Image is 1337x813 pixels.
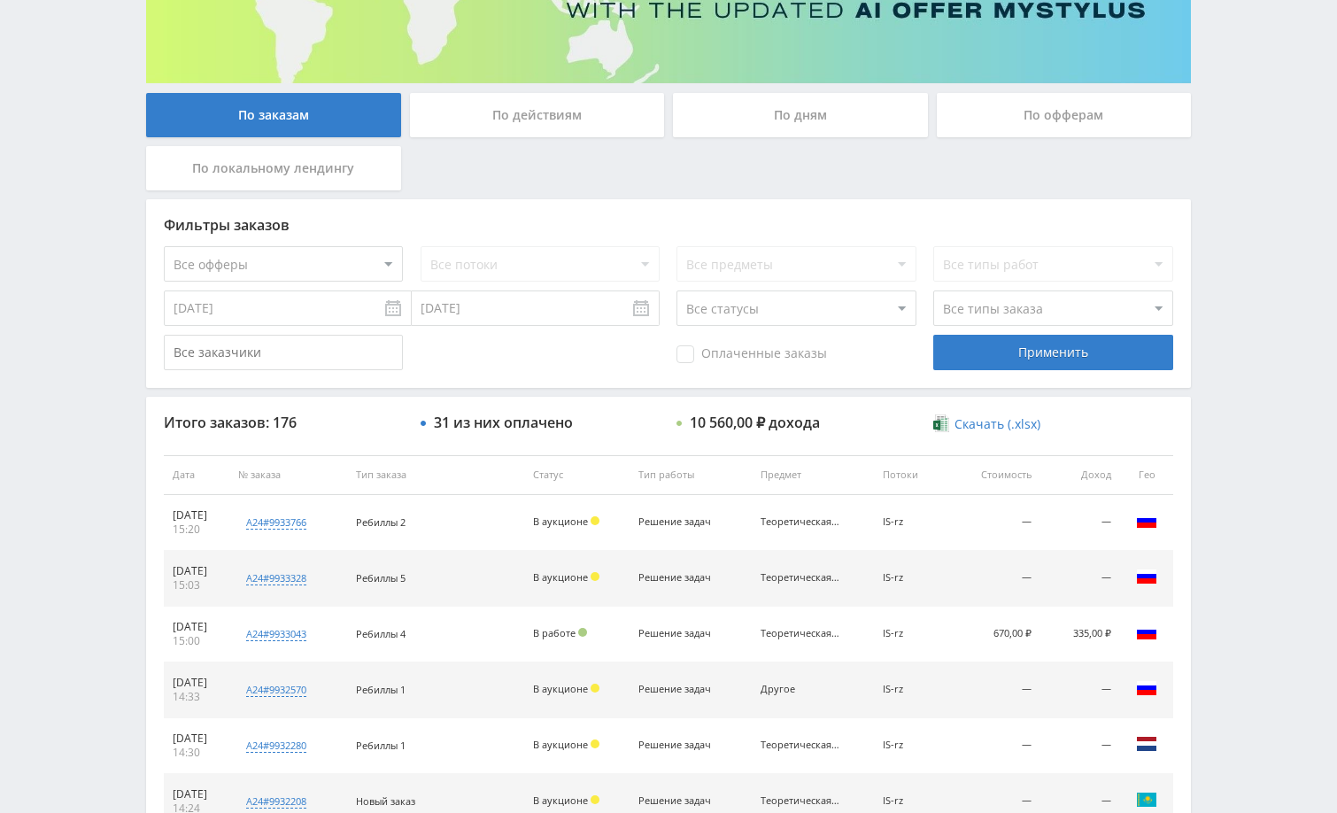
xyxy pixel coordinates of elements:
div: Решение задач [638,516,718,528]
div: a24#9933766 [246,515,306,530]
td: 670,00 ₽ [954,607,1040,662]
img: nld.png [1136,733,1157,755]
img: kaz.png [1136,789,1157,810]
div: [DATE] [173,508,220,523]
span: Холд [591,795,599,804]
div: Теоретическая механика [761,516,840,528]
th: № заказа [229,455,347,495]
div: 10 560,00 ₽ дохода [690,414,820,430]
th: Доход [1040,455,1120,495]
span: Ребиллы 4 [356,627,406,640]
td: — [954,495,1040,551]
div: По действиям [410,93,665,137]
div: Решение задач [638,572,718,584]
span: В аукционе [533,794,588,807]
td: — [954,718,1040,774]
span: Ребиллы 5 [356,571,406,585]
div: Теоретическая механика [761,572,840,584]
td: — [1040,718,1120,774]
div: IS-rz [883,795,947,807]
div: По офферам [937,93,1192,137]
th: Стоимость [954,455,1040,495]
div: IS-rz [883,684,947,695]
input: Все заказчики [164,335,403,370]
span: Ребиллы 1 [356,739,406,752]
span: В аукционе [533,738,588,751]
span: Холд [591,739,599,748]
div: 15:20 [173,523,220,537]
th: Предмет [752,455,874,495]
div: Итого заказов: 176 [164,414,403,430]
div: По заказам [146,93,401,137]
img: rus.png [1136,510,1157,531]
div: a24#9932280 [246,739,306,753]
div: Теоретическая механика [761,795,840,807]
th: Гео [1120,455,1173,495]
th: Статус [524,455,630,495]
div: Теоретическая механика [761,739,840,751]
td: — [1040,551,1120,607]
span: Холд [591,684,599,693]
span: В работе [533,626,576,639]
td: — [954,551,1040,607]
div: 31 из них оплачено [434,414,573,430]
img: rus.png [1136,622,1157,643]
img: xlsx [933,414,948,432]
div: [DATE] [173,787,220,801]
td: — [954,662,1040,718]
div: 14:33 [173,690,220,704]
span: Холд [591,516,599,525]
div: IS-rz [883,572,947,584]
div: a24#9933328 [246,571,306,585]
div: Применить [933,335,1172,370]
th: Тип заказа [347,455,524,495]
div: Решение задач [638,739,718,751]
div: IS-rz [883,628,947,639]
span: Оплаченные заказы [676,345,827,363]
div: По локальному лендингу [146,146,401,190]
th: Тип работы [630,455,752,495]
span: Холд [591,572,599,581]
img: rus.png [1136,566,1157,587]
div: Решение задач [638,628,718,639]
span: В аукционе [533,682,588,695]
div: [DATE] [173,564,220,578]
span: Подтвержден [578,628,587,637]
div: По дням [673,93,928,137]
div: Другое [761,684,840,695]
th: Дата [164,455,229,495]
span: В аукционе [533,570,588,584]
div: IS-rz [883,516,947,528]
div: [DATE] [173,732,220,746]
a: Скачать (.xlsx) [933,415,1039,433]
span: Ребиллы 1 [356,683,406,696]
div: a24#9932570 [246,683,306,697]
div: Фильтры заказов [164,217,1173,233]
div: a24#9933043 [246,627,306,641]
td: — [1040,495,1120,551]
span: Ребиллы 2 [356,515,406,529]
div: IS-rz [883,739,947,751]
div: Решение задач [638,795,718,807]
span: Новый заказ [356,794,415,808]
td: 335,00 ₽ [1040,607,1120,662]
img: rus.png [1136,677,1157,699]
div: [DATE] [173,676,220,690]
div: a24#9932208 [246,794,306,809]
div: 14:30 [173,746,220,760]
span: Скачать (.xlsx) [954,417,1040,431]
div: [DATE] [173,620,220,634]
div: Теоретическая механика [761,628,840,639]
th: Потоки [874,455,955,495]
div: 15:03 [173,578,220,592]
td: — [1040,662,1120,718]
div: Решение задач [638,684,718,695]
span: В аукционе [533,515,588,528]
div: 15:00 [173,634,220,648]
